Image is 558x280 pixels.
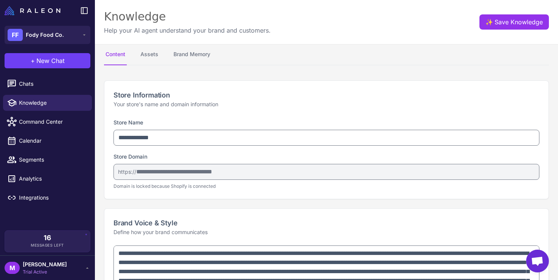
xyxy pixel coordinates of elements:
p: Your store's name and domain information [113,100,539,109]
a: Command Center [3,114,92,130]
span: ✨ [485,17,492,24]
span: Fody Food Co. [26,31,64,39]
a: Segments [3,152,92,168]
span: Chats [19,80,86,88]
label: Store Name [113,119,143,126]
img: Raleon Logo [5,6,60,15]
a: Analytics [3,171,92,187]
p: Help your AI agent understand your brand and customers. [104,26,271,35]
button: Content [104,44,127,65]
h2: Store Information [113,90,539,100]
span: Integrations [19,193,86,202]
div: M [5,262,20,274]
span: 16 [44,234,51,241]
span: Messages Left [31,242,64,248]
span: Command Center [19,118,86,126]
span: Analytics [19,175,86,183]
span: Knowledge [19,99,86,107]
button: Brand Memory [172,44,212,65]
div: FF [8,29,23,41]
span: New Chat [36,56,65,65]
div: Knowledge [104,9,271,24]
span: Segments [19,156,86,164]
span: Trial Active [23,269,67,275]
label: Store Domain [113,153,147,160]
button: Assets [139,44,160,65]
a: Calendar [3,133,92,149]
span: [PERSON_NAME] [23,260,67,269]
button: FFFody Food Co. [5,26,90,44]
span: + [31,56,35,65]
span: Calendar [19,137,86,145]
a: Knowledge [3,95,92,111]
a: Open chat [526,250,549,272]
button: +New Chat [5,53,90,68]
a: Integrations [3,190,92,206]
a: Chats [3,76,92,92]
button: ✨Save Knowledge [479,14,549,30]
h2: Brand Voice & Style [113,218,539,228]
p: Domain is locked because Shopify is connected [113,183,539,190]
p: Define how your brand communicates [113,228,539,236]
